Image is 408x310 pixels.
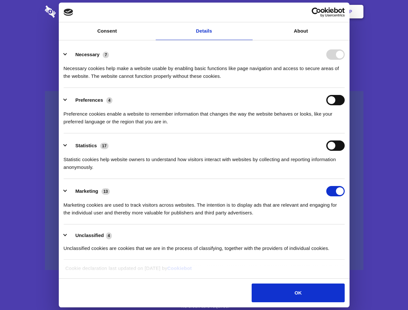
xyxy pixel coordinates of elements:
div: Necessary cookies help make a website usable by enabling basic functions like page navigation and... [64,60,345,80]
a: Pricing [190,2,218,22]
div: Cookie declaration last updated on [DATE] by [60,264,348,277]
a: Contact [262,2,292,22]
h4: Auto-redaction of sensitive data, encrypted data sharing and self-destructing private chats. Shar... [45,59,363,80]
button: Unclassified (4) [64,232,116,240]
div: Unclassified cookies are cookies that we are in the process of classifying, together with the pro... [64,240,345,252]
label: Preferences [75,97,103,103]
button: Marketing (13) [64,186,114,196]
a: About [253,22,350,40]
span: 17 [100,143,109,149]
a: Details [156,22,253,40]
button: Statistics (17) [64,140,113,151]
span: 13 [101,188,110,195]
span: 4 [106,232,112,239]
a: Cookiebot [167,265,192,271]
h1: Eliminate Slack Data Loss. [45,29,363,52]
img: logo-wordmark-white-trans-d4663122ce5f474addd5e946df7df03e33cb6a1c49d2221995e7729f52c070b2.svg [45,5,100,18]
iframe: Drift Widget Chat Controller [376,278,400,302]
span: 4 [106,97,112,104]
div: Preference cookies enable a website to remember information that changes the way the website beha... [64,105,345,126]
a: Wistia video thumbnail [45,91,363,270]
button: Preferences (4) [64,95,117,105]
div: Statistic cookies help website owners to understand how visitors interact with websites by collec... [64,151,345,171]
img: logo [64,9,73,16]
span: 7 [103,52,109,58]
div: Marketing cookies are used to track visitors across websites. The intention is to display ads tha... [64,196,345,217]
label: Marketing [75,188,98,194]
label: Statistics [75,143,97,148]
a: Usercentrics Cookiebot - opens in a new window [288,7,345,17]
button: Necessary (7) [64,49,113,60]
a: Consent [59,22,156,40]
a: Login [293,2,321,22]
button: OK [252,284,344,302]
label: Necessary [75,52,99,57]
